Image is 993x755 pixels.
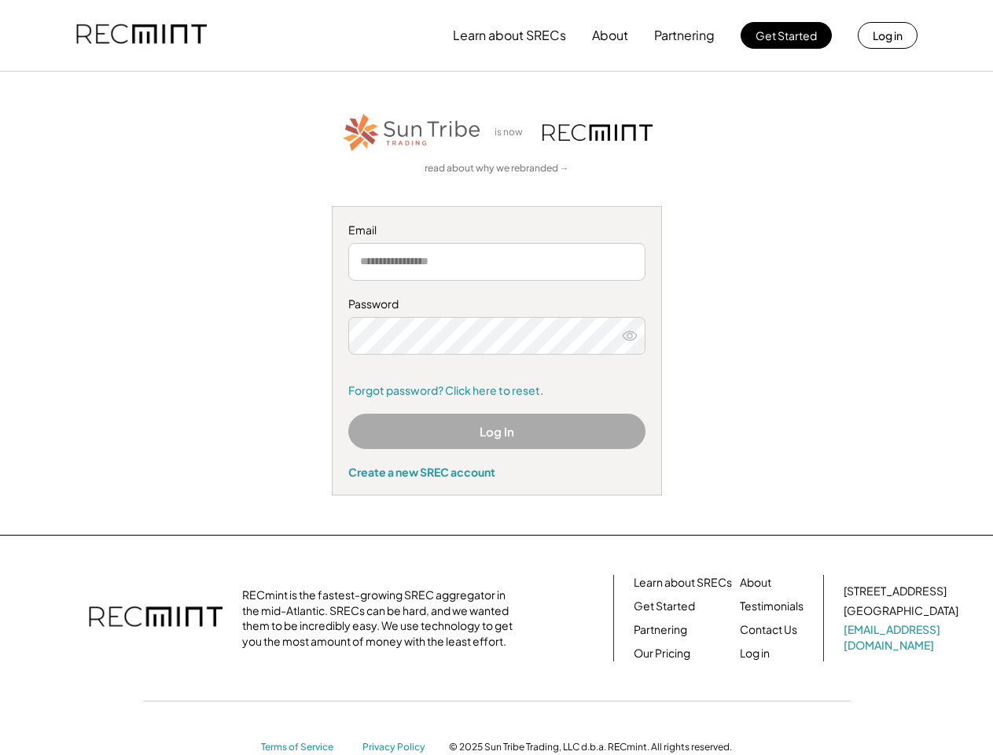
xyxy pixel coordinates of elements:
[348,296,645,312] div: Password
[348,465,645,479] div: Create a new SREC account
[740,598,804,614] a: Testimonials
[491,126,535,139] div: is now
[449,741,732,753] div: © 2025 Sun Tribe Trading, LLC d.b.a. RECmint. All rights reserved.
[844,584,947,599] div: [STREET_ADDRESS]
[76,9,207,62] img: recmint-logotype%403x.png
[844,603,958,619] div: [GEOGRAPHIC_DATA]
[654,20,715,51] button: Partnering
[261,741,348,754] a: Terms of Service
[858,22,918,49] button: Log in
[362,741,433,754] a: Privacy Policy
[741,22,832,49] button: Get Started
[348,383,645,399] a: Forgot password? Click here to reset.
[634,598,695,614] a: Get Started
[348,414,645,449] button: Log In
[425,162,569,175] a: read about why we rebranded →
[740,622,797,638] a: Contact Us
[542,124,653,141] img: recmint-logotype%403x.png
[634,575,732,591] a: Learn about SRECs
[242,587,521,649] div: RECmint is the fastest-growing SREC aggregator in the mid-Atlantic. SRECs can be hard, and we wan...
[740,575,771,591] a: About
[89,591,223,646] img: recmint-logotype%403x.png
[740,646,770,661] a: Log in
[634,622,687,638] a: Partnering
[844,622,962,653] a: [EMAIL_ADDRESS][DOMAIN_NAME]
[634,646,690,661] a: Our Pricing
[341,111,483,154] img: STT_Horizontal_Logo%2B-%2BColor.png
[453,20,566,51] button: Learn about SRECs
[348,223,645,238] div: Email
[592,20,628,51] button: About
